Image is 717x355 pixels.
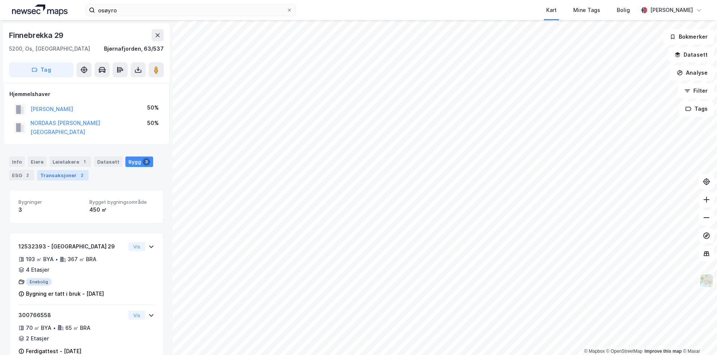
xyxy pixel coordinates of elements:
[584,349,605,354] a: Mapbox
[125,156,153,167] div: Bygg
[9,44,90,53] div: 5200, Os, [GEOGRAPHIC_DATA]
[128,242,145,251] button: Vis
[9,29,65,41] div: Finnebrekka 29
[678,83,714,98] button: Filter
[26,289,104,298] div: Bygning er tatt i bruk - [DATE]
[670,65,714,80] button: Analyse
[18,242,125,251] div: 12532393 - [GEOGRAPHIC_DATA] 29
[50,156,91,167] div: Leietakere
[147,119,159,128] div: 50%
[9,90,163,99] div: Hjemmelshaver
[679,101,714,116] button: Tags
[89,199,154,205] span: Bygget bygningsområde
[18,199,83,205] span: Bygninger
[94,156,122,167] div: Datasett
[18,205,83,214] div: 3
[26,334,49,343] div: 2 Etasjer
[104,44,164,53] div: Bjørnafjorden, 63/537
[26,323,51,332] div: 70 ㎡ BYA
[147,103,159,112] div: 50%
[663,29,714,44] button: Bokmerker
[28,156,47,167] div: Eiere
[53,325,56,331] div: •
[65,323,90,332] div: 65 ㎡ BRA
[128,311,145,320] button: Vis
[95,5,286,16] input: Søk på adresse, matrikkel, gårdeiere, leietakere eller personer
[668,47,714,62] button: Datasett
[143,158,150,165] div: 3
[81,158,88,165] div: 1
[26,255,54,264] div: 193 ㎡ BYA
[9,62,74,77] button: Tag
[546,6,557,15] div: Kart
[18,311,125,320] div: 300766558
[617,6,630,15] div: Bolig
[650,6,693,15] div: [PERSON_NAME]
[9,170,34,181] div: ESG
[78,171,86,179] div: 2
[645,349,682,354] a: Improve this map
[679,319,717,355] iframe: Chat Widget
[89,205,154,214] div: 450 ㎡
[37,170,89,181] div: Transaksjoner
[573,6,600,15] div: Mine Tags
[26,265,49,274] div: 4 Etasjer
[68,255,96,264] div: 367 ㎡ BRA
[12,5,68,16] img: logo.a4113a55bc3d86da70a041830d287a7e.svg
[606,349,643,354] a: OpenStreetMap
[699,274,714,288] img: Z
[55,256,58,262] div: •
[24,171,31,179] div: 2
[9,156,25,167] div: Info
[679,319,717,355] div: Kontrollprogram for chat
